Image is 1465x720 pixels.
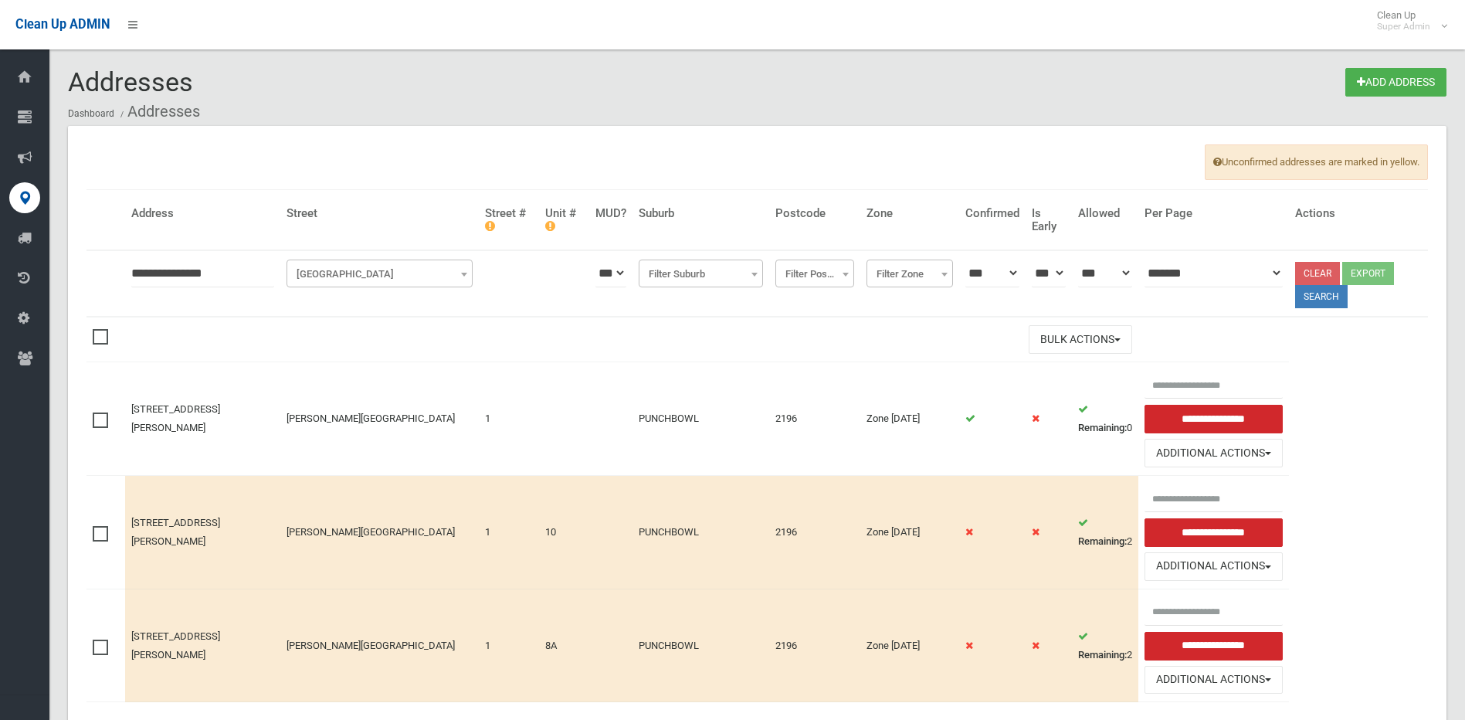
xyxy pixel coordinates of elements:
[1369,9,1446,32] span: Clean Up
[860,476,959,589] td: Zone [DATE]
[1078,422,1127,433] strong: Remaining:
[1032,207,1066,233] h4: Is Early
[1145,666,1284,695] button: Additional Actions
[595,207,626,220] h4: MUD?
[866,260,953,287] span: Filter Zone
[1145,207,1284,220] h4: Per Page
[639,207,763,220] h4: Suburb
[1072,589,1138,702] td: 2
[1145,552,1284,581] button: Additional Actions
[485,207,533,233] h4: Street #
[632,589,769,702] td: PUNCHBOWL
[68,108,114,119] a: Dashboard
[131,207,274,220] h4: Address
[769,476,860,589] td: 2196
[1295,285,1348,308] button: Search
[1072,476,1138,589] td: 2
[290,263,469,285] span: Filter Street
[1029,325,1132,354] button: Bulk Actions
[866,207,953,220] h4: Zone
[15,17,110,32] span: Clean Up ADMIN
[1345,68,1446,97] a: Add Address
[539,589,589,702] td: 8A
[632,362,769,476] td: PUNCHBOWL
[775,207,854,220] h4: Postcode
[775,260,854,287] span: Filter Postcode
[117,97,200,126] li: Addresses
[1078,535,1127,547] strong: Remaining:
[280,589,479,702] td: [PERSON_NAME][GEOGRAPHIC_DATA]
[1295,207,1422,220] h4: Actions
[1295,262,1340,285] a: Clear
[1205,144,1428,180] span: Unconfirmed addresses are marked in yellow.
[870,263,949,285] span: Filter Zone
[287,260,473,287] span: Filter Street
[131,403,220,433] a: [STREET_ADDRESS][PERSON_NAME]
[131,517,220,547] a: [STREET_ADDRESS][PERSON_NAME]
[632,476,769,589] td: PUNCHBOWL
[1377,21,1430,32] small: Super Admin
[479,589,539,702] td: 1
[539,476,589,589] td: 10
[479,476,539,589] td: 1
[1342,262,1394,285] button: Export
[860,589,959,702] td: Zone [DATE]
[68,66,193,97] span: Addresses
[965,207,1019,220] h4: Confirmed
[131,630,220,661] a: [STREET_ADDRESS][PERSON_NAME]
[769,362,860,476] td: 2196
[769,589,860,702] td: 2196
[643,263,759,285] span: Filter Suburb
[280,362,479,476] td: [PERSON_NAME][GEOGRAPHIC_DATA]
[1145,439,1284,467] button: Additional Actions
[1078,207,1132,220] h4: Allowed
[779,263,850,285] span: Filter Postcode
[639,260,763,287] span: Filter Suburb
[545,207,583,233] h4: Unit #
[280,476,479,589] td: [PERSON_NAME][GEOGRAPHIC_DATA]
[1072,362,1138,476] td: 0
[479,362,539,476] td: 1
[287,207,473,220] h4: Street
[860,362,959,476] td: Zone [DATE]
[1078,649,1127,661] strong: Remaining:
